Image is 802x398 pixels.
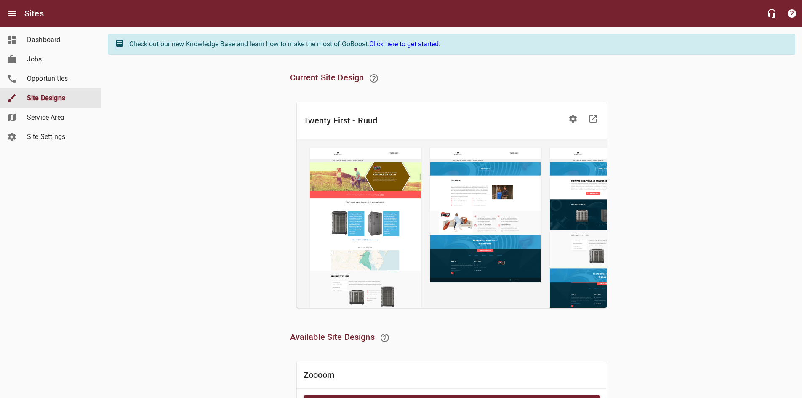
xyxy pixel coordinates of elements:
[27,93,91,103] span: Site Designs
[762,3,782,24] button: Live Chat
[304,114,563,127] h6: Twenty First - Ruud
[549,148,662,312] img: twenty-first-ruud-services.png
[290,68,613,88] h6: Current Site Design
[309,148,422,365] img: twenty-first-ruud-home.png
[304,368,600,382] h6: Zoooom
[24,7,44,20] h6: Sites
[563,109,583,129] button: Edit Site Settings
[129,39,786,49] div: Check out our new Knowledge Base and learn how to make the most of GoBoost.
[290,328,613,348] h6: Available Site Designs
[27,132,91,142] span: Site Settings
[27,35,91,45] span: Dashboard
[369,40,440,48] a: Click here to get started.
[2,3,22,24] button: Open drawer
[375,328,395,348] a: Learn about switching Site Designs
[27,54,91,64] span: Jobs
[429,148,542,283] img: twenty-first-ruud-about-us.png
[364,68,384,88] a: Learn about our recommended Site updates
[27,112,91,123] span: Service Area
[27,74,91,84] span: Opportunities
[782,3,802,24] button: Support Portal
